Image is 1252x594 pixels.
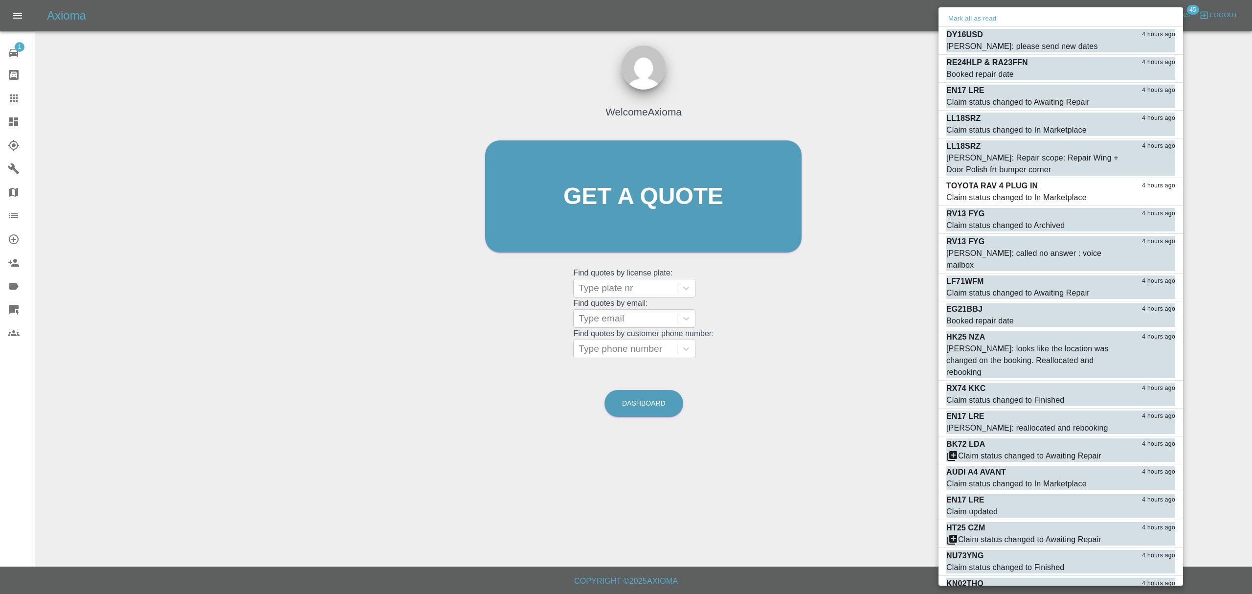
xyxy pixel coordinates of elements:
[1142,141,1175,151] span: 4 hours ago
[1142,114,1175,123] span: 4 hours ago
[946,275,984,287] p: LF71WFM
[946,29,983,41] p: DY16USD
[946,494,984,506] p: EN17 LRE
[1142,86,1175,95] span: 4 hours ago
[946,422,1108,434] div: [PERSON_NAME]: reallocated and rebooking
[946,562,1064,573] div: Claim status changed to Finished
[958,450,1101,462] div: Claim status changed to Awaiting Repair
[946,506,998,518] div: Claim updated
[946,57,1028,69] p: RE24HLP & RA23FFN
[1142,58,1175,68] span: 4 hours ago
[1142,237,1175,247] span: 4 hours ago
[946,287,1090,299] div: Claim status changed to Awaiting Repair
[946,220,1065,231] div: Claim status changed to Archived
[1142,551,1175,561] span: 4 hours ago
[946,152,1126,176] div: [PERSON_NAME]: Repair scope: Repair Wing + Door Polish frt bumper corner
[946,438,985,450] p: BK72 LDA
[946,411,984,422] p: EN17 LRE
[946,236,984,248] p: RV13 FYG
[946,466,1006,478] p: AUDI A4 AVANT
[1142,332,1175,342] span: 4 hours ago
[1142,467,1175,477] span: 4 hours ago
[946,192,1087,204] div: Claim status changed to In Marketplace
[946,41,1098,52] div: [PERSON_NAME]: please send new dates
[946,96,1090,108] div: Claim status changed to Awaiting Repair
[946,315,1014,327] div: Booked repair date
[946,140,981,152] p: LL18SRZ
[1142,523,1175,533] span: 4 hours ago
[1142,181,1175,191] span: 4 hours ago
[946,113,981,124] p: LL18SRZ
[946,522,985,534] p: HT25 CZM
[946,303,983,315] p: EG21BBJ
[1142,579,1175,589] span: 4 hours ago
[1142,495,1175,505] span: 4 hours ago
[1142,276,1175,286] span: 4 hours ago
[946,124,1087,136] div: Claim status changed to In Marketplace
[1142,384,1175,393] span: 4 hours ago
[946,248,1126,271] div: [PERSON_NAME]: called no answer : voice mailbox
[1142,439,1175,449] span: 4 hours ago
[946,343,1126,378] div: [PERSON_NAME]: looks like the location was changed on the booking. Reallocated and rebooking
[1142,411,1175,421] span: 4 hours ago
[946,69,1014,80] div: Booked repair date
[958,534,1101,546] div: Claim status changed to Awaiting Repair
[946,85,984,96] p: EN17 LRE
[1142,209,1175,219] span: 4 hours ago
[946,180,1038,192] p: TOYOTA RAV 4 PLUG IN
[946,13,998,24] button: Mark all as read
[946,383,985,394] p: RX74 KKC
[1142,30,1175,40] span: 4 hours ago
[1142,304,1175,314] span: 4 hours ago
[946,331,985,343] p: HK25 NZA
[946,394,1064,406] div: Claim status changed to Finished
[946,208,984,220] p: RV13 FYG
[946,578,984,590] p: KN02THO
[946,478,1087,490] div: Claim status changed to In Marketplace
[946,550,984,562] p: NU73YNG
